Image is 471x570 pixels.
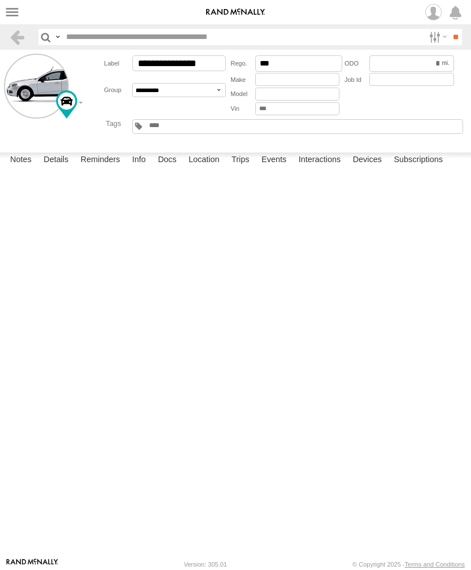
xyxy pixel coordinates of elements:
label: Interactions [293,153,347,168]
a: Terms and Conditions [405,561,465,568]
img: rand-logo.svg [206,8,265,16]
label: Search Filter Options [425,29,449,45]
label: Location [183,153,225,168]
div: Change Map Icon [56,90,77,119]
a: Visit our Website [6,559,58,570]
label: Search Query [53,29,62,45]
label: Trips [226,153,255,168]
label: Notes [5,153,37,168]
label: Details [38,153,74,168]
div: © Copyright 2025 - [352,561,465,568]
label: Events [256,153,292,168]
a: Back to previous Page [9,29,25,45]
div: Version: 305.01 [184,561,227,568]
label: Devices [347,153,387,168]
label: Reminders [75,153,126,168]
label: Info [127,153,151,168]
label: Docs [152,153,182,168]
label: Subscriptions [388,153,448,168]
